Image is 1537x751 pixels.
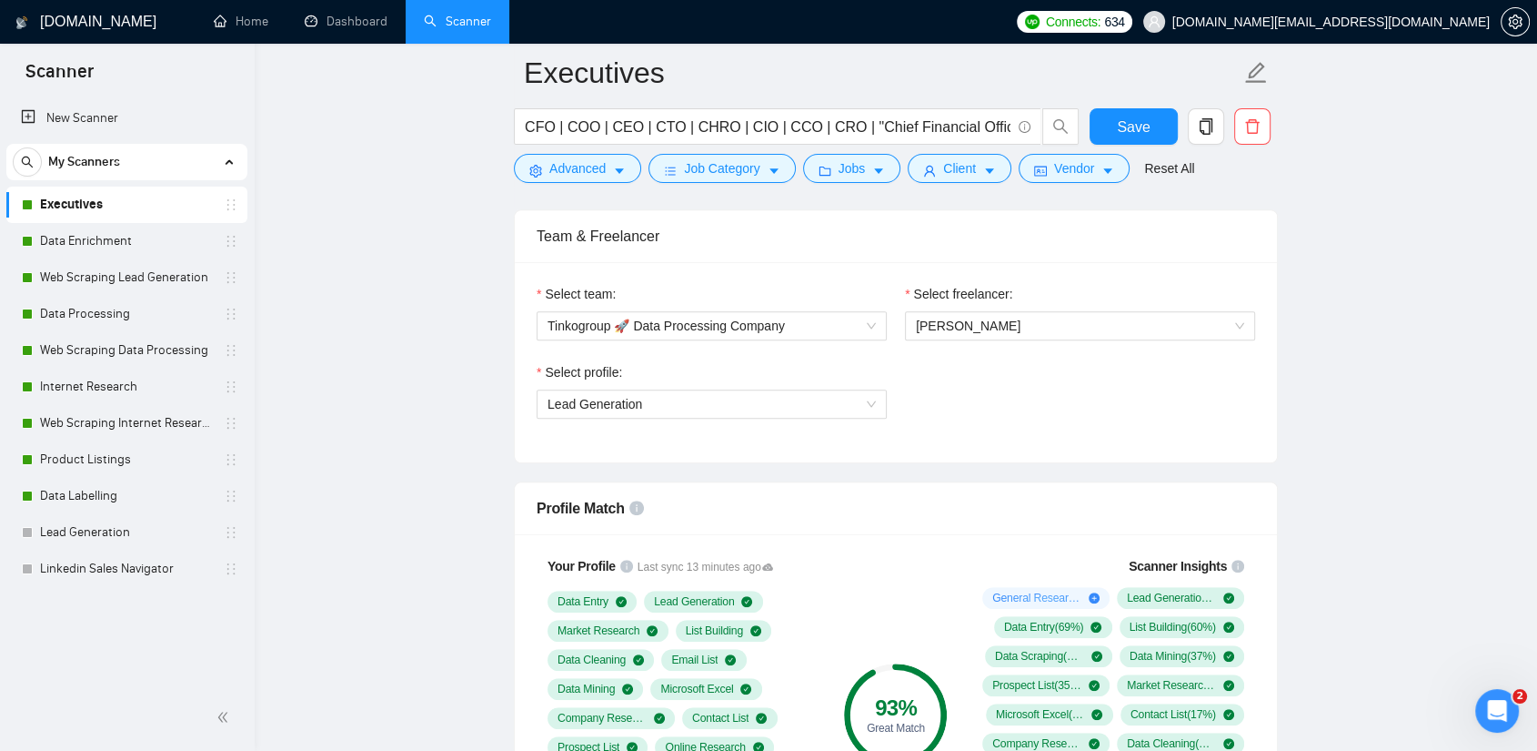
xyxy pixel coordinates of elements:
[844,723,947,734] div: Great Match
[224,343,238,358] span: holder
[620,560,633,573] span: info-circle
[686,624,743,638] span: List Building
[995,649,1084,664] span: Data Scraping ( 45 %)
[224,525,238,540] span: holder
[684,158,759,178] span: Job Category
[525,116,1010,138] input: Search Freelance Jobs...
[15,8,28,37] img: logo
[558,682,615,696] span: Data Mining
[1089,680,1100,691] span: check-circle
[1148,15,1160,28] span: user
[1091,709,1102,720] span: check-circle
[638,559,774,576] span: Last sync 13 minutes ago
[558,653,626,667] span: Data Cleaning
[1144,158,1194,178] a: Reset All
[692,711,748,726] span: Contact List
[537,501,625,516] span: Profile Match
[648,154,795,183] button: barsJob Categorycaret-down
[224,198,238,212] span: holder
[1042,108,1079,145] button: search
[664,164,677,178] span: bars
[1019,121,1030,133] span: info-circle
[11,58,108,96] span: Scanner
[992,678,1081,693] span: Prospect List ( 35 %)
[21,100,233,137] a: New Scanner
[549,158,606,178] span: Advanced
[803,154,901,183] button: folderJobscaret-down
[983,164,996,178] span: caret-down
[40,441,213,478] a: Product Listings
[916,319,1020,333] span: [PERSON_NAME]
[224,307,238,321] span: holder
[40,296,213,332] a: Data Processing
[908,154,1011,183] button: userClientcaret-down
[1475,689,1519,733] iframe: Intercom live chat
[671,653,718,667] span: Email List
[214,14,268,29] a: homeHome
[424,14,491,29] a: searchScanner
[654,594,734,609] span: Lead Generation
[1130,620,1216,634] span: List Building ( 60 %)
[224,489,238,503] span: holder
[1188,108,1224,145] button: copy
[992,736,1081,751] span: Company Research ( 15 %)
[224,380,238,394] span: holder
[1089,738,1100,749] span: check-circle
[1130,649,1216,664] span: Data Mining ( 37 %)
[547,559,616,573] span: Your Profile
[1512,689,1527,704] span: 2
[13,147,42,177] button: search
[1244,61,1268,85] span: edit
[1223,709,1234,720] span: check-circle
[943,158,976,178] span: Client
[819,164,831,178] span: folder
[923,164,936,178] span: user
[514,154,641,183] button: settingAdvancedcaret-down
[1231,560,1244,573] span: info-circle
[905,284,1012,304] label: Select freelancer:
[839,158,866,178] span: Jobs
[1090,622,1101,633] span: check-circle
[740,684,751,695] span: check-circle
[40,405,213,441] a: Web Scraping Internet Research
[647,625,658,636] span: check-circle
[40,478,213,514] a: Data Labelling
[616,596,627,607] span: check-circle
[224,270,238,285] span: holder
[1127,678,1216,693] span: Market Research ( 33 %)
[224,452,238,467] span: holder
[872,164,885,178] span: caret-down
[545,362,622,382] span: Select profile:
[1046,12,1100,32] span: Connects:
[547,397,642,411] span: Lead Generation
[996,707,1085,722] span: Microsoft Excel ( 22 %)
[14,156,41,168] span: search
[1089,593,1100,604] span: plus-circle
[1223,593,1234,604] span: check-circle
[305,14,387,29] a: dashboardDashboard
[1234,108,1271,145] button: delete
[1223,651,1234,662] span: check-circle
[1043,118,1078,135] span: search
[224,416,238,431] span: holder
[558,624,639,638] span: Market Research
[40,259,213,296] a: Web Scraping Lead Generation
[750,625,761,636] span: check-circle
[1223,738,1234,749] span: check-circle
[1101,164,1114,178] span: caret-down
[1235,118,1270,135] span: delete
[1004,620,1084,634] span: Data Entry ( 69 %)
[547,312,876,340] span: Tinkogroup 🚀 Data Processing Company
[1054,158,1094,178] span: Vendor
[40,369,213,405] a: Internet Research
[1019,154,1130,183] button: idcardVendorcaret-down
[524,50,1241,96] input: Scanner name...
[1501,7,1530,36] button: setting
[529,164,542,178] span: setting
[1127,736,1216,751] span: Data Cleaning ( 4 %)
[537,284,616,304] label: Select team:
[40,514,213,551] a: Lead Generation
[40,332,213,369] a: Web Scraping Data Processing
[613,164,626,178] span: caret-down
[1127,591,1216,605] span: Lead Generation ( 82 %)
